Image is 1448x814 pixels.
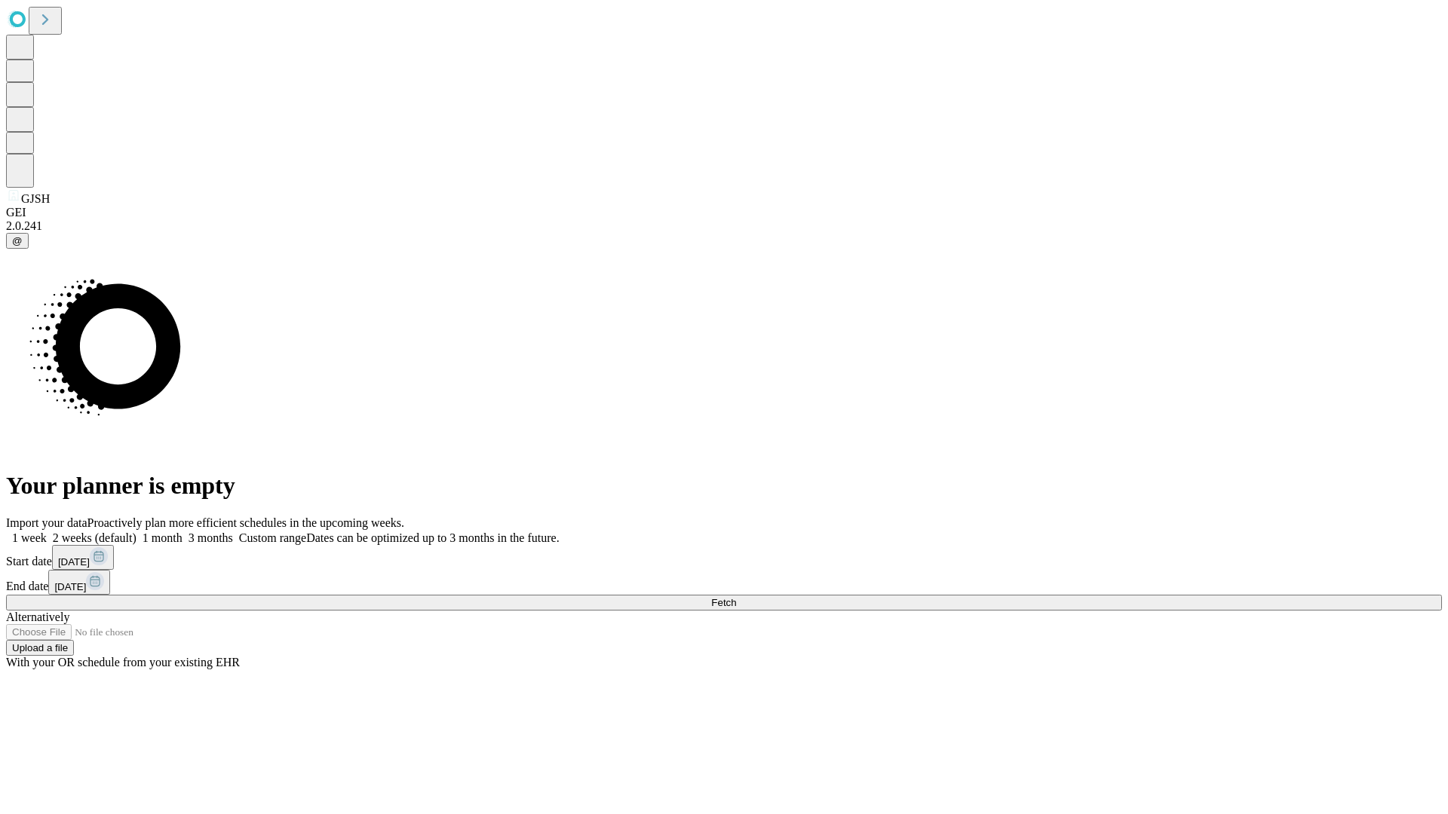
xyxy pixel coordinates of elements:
span: [DATE] [54,581,86,592]
span: Custom range [239,531,306,544]
div: Start date [6,545,1442,570]
span: Dates can be optimized up to 3 months in the future. [306,531,559,544]
h1: Your planner is empty [6,472,1442,500]
span: Proactively plan more efficient schedules in the upcoming weeks. [87,516,404,529]
span: 1 month [143,531,183,544]
span: 1 week [12,531,47,544]
button: [DATE] [48,570,110,595]
span: With your OR schedule from your existing EHR [6,656,240,669]
span: 3 months [189,531,233,544]
span: Import your data [6,516,87,529]
div: 2.0.241 [6,219,1442,233]
span: Alternatively [6,610,69,623]
div: GEI [6,206,1442,219]
button: Upload a file [6,640,74,656]
button: [DATE] [52,545,114,570]
button: @ [6,233,29,249]
span: GJSH [21,192,50,205]
span: 2 weeks (default) [53,531,137,544]
span: @ [12,235,23,246]
span: [DATE] [58,556,90,568]
span: Fetch [711,597,736,608]
div: End date [6,570,1442,595]
button: Fetch [6,595,1442,610]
